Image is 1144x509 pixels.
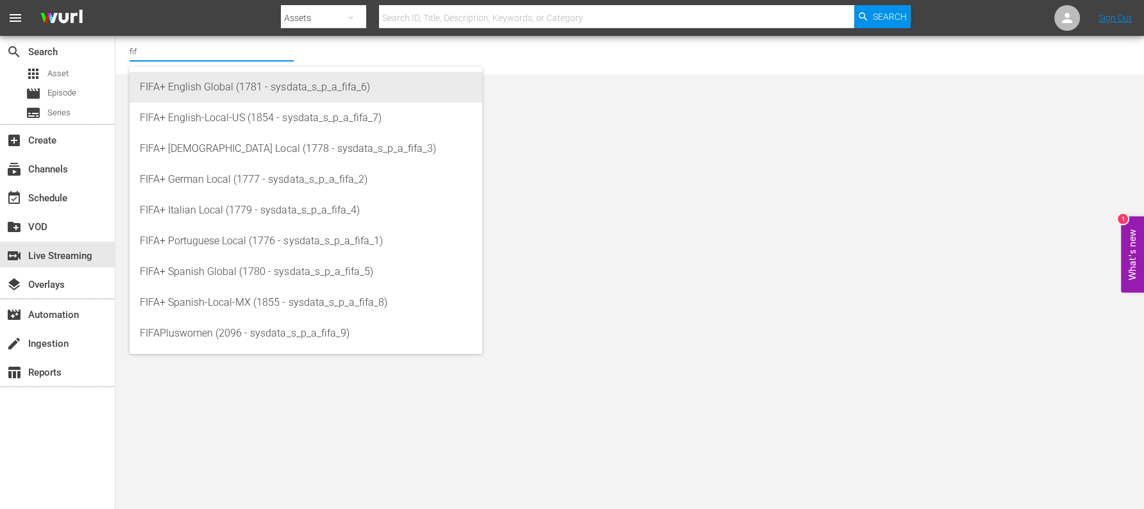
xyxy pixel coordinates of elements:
span: VOD [6,219,22,235]
span: Automation [6,307,22,322]
button: Search [854,5,911,28]
div: 1 [1118,214,1128,224]
span: Asset [26,66,41,81]
img: ans4CAIJ8jUAAAAAAAAAAAAAAAAAAAAAAAAgQb4GAAAAAAAAAAAAAAAAAAAAAAAAJMjXAAAAAAAAAAAAAAAAAAAAAAAAgAT5G... [31,3,92,33]
div: FIFAPluswomen (2096 - sysdata_s_p_a_fifa_9) [140,318,472,349]
span: Channels [6,162,22,177]
button: Open Feedback Widget [1121,217,1144,293]
div: FIFA+ German Local (1777 - sysdata_s_p_a_fifa_2) [140,164,472,195]
span: Create [6,133,22,148]
div: FIFA+ Spanish-Local-MX (1855 - sysdata_s_p_a_fifa_8) [140,287,472,318]
span: Search [6,44,22,60]
span: Episode [26,86,41,101]
span: Asset [47,67,69,80]
span: Overlays [6,277,22,292]
span: Series [47,106,71,119]
span: Series [26,105,41,121]
div: FIFA+ Spanish Global (1780 - sysdata_s_p_a_fifa_5) [140,256,472,287]
span: menu [8,10,23,26]
span: Live Streaming [6,248,22,263]
span: Reports [6,365,22,380]
div: FIFA+ Portuguese Local (1776 - sysdata_s_p_a_fifa_1) [140,226,472,256]
div: FIFA+ Italian Local (1779 - sysdata_s_p_a_fifa_4) [140,195,472,226]
div: FIFA+ English Global (1781 - sysdata_s_p_a_fifa_6) [140,72,472,103]
a: Sign Out [1098,13,1132,23]
span: Schedule [6,190,22,206]
span: Search [873,5,907,28]
span: Episode [47,87,76,99]
span: Ingestion [6,336,22,351]
div: FIFA+ English-Local-US (1854 - sysdata_s_p_a_fifa_7) [140,103,472,133]
div: FIFA+ [DEMOGRAPHIC_DATA] Local (1778 - sysdata_s_p_a_fifa_3) [140,133,472,164]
